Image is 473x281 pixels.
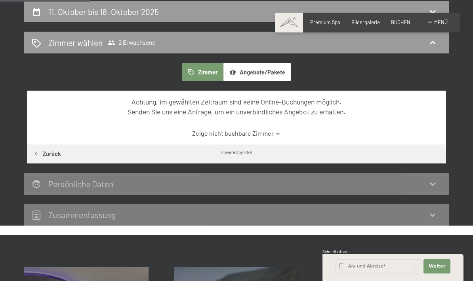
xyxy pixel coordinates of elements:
[221,149,252,155] div: Powered by HGV
[322,249,350,254] span: Schnellanfrage
[48,37,103,48] h2: Zimmer wählen
[351,19,380,25] a: Bildergalerie
[182,63,223,81] button: Zimmer
[391,19,410,25] a: BUCHEN
[48,7,159,17] h2: 11. Oktober bis 18. Oktober 2025
[223,63,291,81] button: Angebote/Pakete
[429,263,445,270] span: Weiter
[48,179,113,189] h2: Persönliche Daten
[107,39,155,47] span: 2 Erwachsene
[40,129,434,138] a: Zeige nicht buchbare Zimmer
[27,144,67,163] button: Zurück
[434,19,448,25] span: Menü
[423,259,450,273] button: Weiter
[310,19,340,25] a: Premium Spa
[40,97,434,116] div: Achtung, im gewählten Zeitraum sind keine Online-Buchungen möglich. Senden Sie uns eine Anfrage, ...
[48,210,116,220] h2: Zusammen­fassung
